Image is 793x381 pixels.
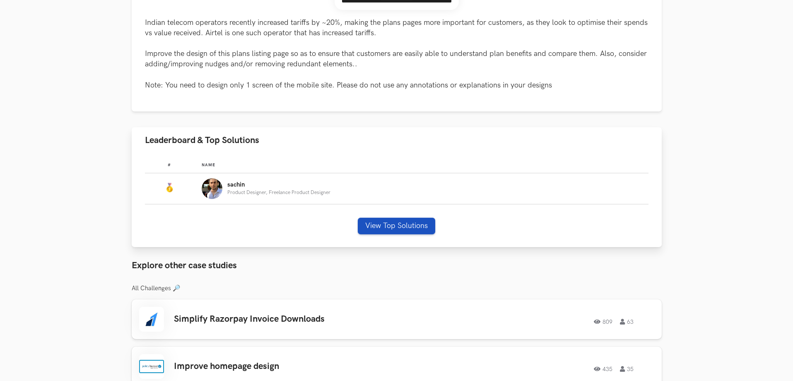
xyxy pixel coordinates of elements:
[168,163,171,167] span: #
[202,163,215,167] span: Name
[132,299,662,339] a: Simplify Razorpay Invoice Downloads80963
[174,314,409,325] h3: Simplify Razorpay Invoice Downloads
[132,260,662,271] h3: Explore other case studies
[358,218,435,234] button: View Top Solutions
[227,190,330,195] p: Product Designer, Freelance Product Designer
[132,285,662,292] h3: All Challenges 🔎
[145,135,259,146] span: Leaderboard & Top Solutions
[174,361,409,372] h3: Improve homepage design
[227,182,330,188] p: sachin
[620,366,634,372] span: 35
[620,319,634,325] span: 63
[132,153,662,248] div: Leaderboard & Top Solutions
[164,183,174,193] img: Gold Medal
[132,127,662,153] button: Leaderboard & Top Solutions
[594,319,612,325] span: 809
[594,366,612,372] span: 435
[145,156,648,204] table: Leaderboard
[145,17,648,90] p: Indian telecom operators recently increased tariffs by ~20%, making the plans pages more importan...
[202,178,222,199] img: Profile photo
